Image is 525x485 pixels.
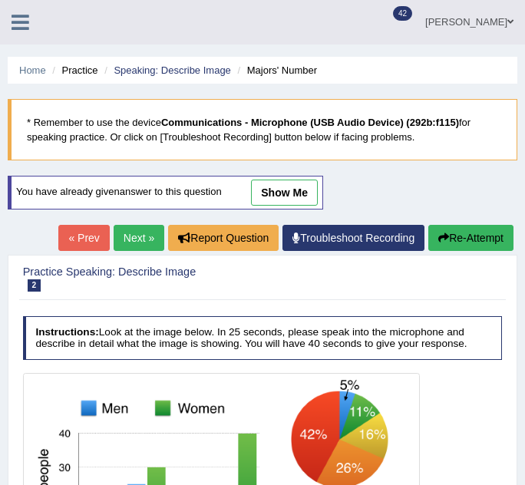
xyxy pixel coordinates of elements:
a: Troubleshoot Recording [282,225,424,251]
a: Next » [114,225,164,251]
a: show me [251,180,318,206]
h2: Practice Speaking: Describe Image [23,266,320,292]
button: Re-Attempt [428,225,513,251]
span: 2 [28,279,41,291]
span: 42 [393,6,412,21]
b: Instructions: [35,326,98,338]
a: Speaking: Describe Image [114,64,230,76]
li: Practice [48,63,97,78]
button: Report Question [168,225,279,251]
a: Home [19,64,46,76]
li: Majors' Number [233,63,317,78]
div: You have already given answer to this question [8,176,323,210]
a: « Prev [58,225,109,251]
blockquote: * Remember to use the device for speaking practice. Or click on [Troubleshoot Recording] button b... [8,99,517,160]
b: Communications - Microphone (USB Audio Device) (292b:f115) [161,117,459,128]
h4: Look at the image below. In 25 seconds, please speak into the microphone and describe in detail w... [23,316,503,360]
